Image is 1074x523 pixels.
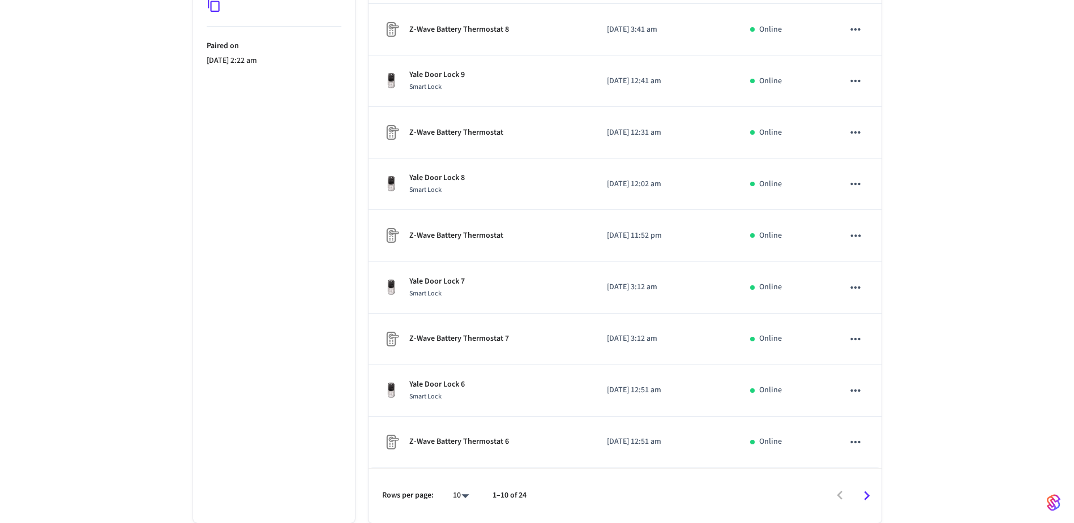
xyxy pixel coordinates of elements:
p: Online [759,436,782,448]
p: Rows per page: [382,490,434,501]
p: Z-Wave Battery Thermostat [409,230,503,242]
img: Placeholder Lock Image [382,20,400,38]
p: [DATE] 12:51 am [607,436,723,448]
p: Online [759,24,782,36]
img: Yale Assure Touchscreen Wifi Smart Lock, Satin Nickel, Front [382,72,400,90]
p: Yale Door Lock 8 [409,172,465,184]
p: [DATE] 3:12 am [607,333,723,345]
p: Online [759,384,782,396]
span: Smart Lock [409,82,442,92]
p: Z-Wave Battery Thermostat 8 [409,24,509,36]
p: Yale Door Lock 7 [409,276,465,288]
p: [DATE] 12:31 am [607,127,723,139]
p: Yale Door Lock 6 [409,379,465,391]
p: 1–10 of 24 [493,490,527,501]
img: Placeholder Lock Image [382,226,400,245]
p: Online [759,75,782,87]
img: Yale Assure Touchscreen Wifi Smart Lock, Satin Nickel, Front [382,278,400,297]
p: Z-Wave Battery Thermostat 6 [409,436,509,448]
p: Online [759,230,782,242]
p: Z-Wave Battery Thermostat [409,127,503,139]
span: Smart Lock [409,392,442,401]
p: [DATE] 12:41 am [607,75,723,87]
span: Smart Lock [409,289,442,298]
p: Online [759,127,782,139]
img: Placeholder Lock Image [382,330,400,348]
p: Yale Door Lock 9 [409,69,465,81]
p: Online [759,333,782,345]
img: Yale Assure Touchscreen Wifi Smart Lock, Satin Nickel, Front [382,381,400,400]
p: [DATE] 12:51 am [607,384,723,396]
p: [DATE] 11:52 pm [607,230,723,242]
p: [DATE] 3:12 am [607,281,723,293]
p: [DATE] 3:41 am [607,24,723,36]
p: [DATE] 2:22 am [207,55,341,67]
p: Online [759,178,782,190]
p: Online [759,281,782,293]
span: Smart Lock [409,185,442,195]
p: Z-Wave Battery Thermostat 7 [409,333,509,345]
img: SeamLogoGradient.69752ec5.svg [1047,494,1060,512]
button: Go to next page [853,482,880,509]
img: Placeholder Lock Image [382,123,400,142]
img: Yale Assure Touchscreen Wifi Smart Lock, Satin Nickel, Front [382,175,400,193]
p: Paired on [207,40,341,52]
img: Placeholder Lock Image [382,433,400,451]
div: 10 [447,487,474,504]
p: [DATE] 12:02 am [607,178,723,190]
